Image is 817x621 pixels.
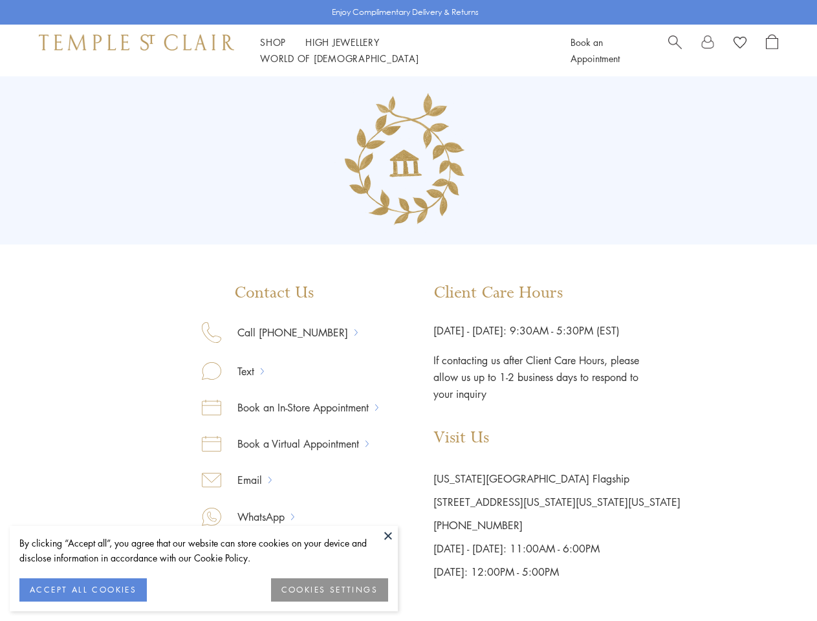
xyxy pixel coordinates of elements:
p: [DATE]: 12:00PM - 5:00PM [433,560,681,583]
a: Book a Virtual Appointment [221,435,365,452]
div: By clicking “Accept all”, you agree that our website can store cookies on your device and disclos... [19,536,388,565]
p: Enjoy Complimentary Delivery & Returns [332,6,479,19]
button: ACCEPT ALL COOKIES [19,578,147,602]
p: Client Care Hours [433,283,681,303]
p: Visit Us [433,428,681,448]
nav: Main navigation [260,34,541,67]
p: Contact Us [202,283,378,303]
a: Open Shopping Bag [766,34,778,67]
a: View Wishlist [734,34,746,54]
a: Email [221,472,268,488]
a: Search [668,34,682,67]
img: Temple St. Clair [39,34,234,50]
iframe: Gorgias live chat messenger [752,560,804,608]
a: [PHONE_NUMBER] [433,518,523,532]
p: [DATE] - [DATE]: 9:30AM - 5:30PM (EST) [433,322,681,339]
a: ShopShop [260,36,286,49]
a: Book an In-Store Appointment [221,399,375,416]
a: [STREET_ADDRESS][US_STATE][US_STATE][US_STATE] [433,495,681,509]
a: High JewelleryHigh Jewellery [305,36,380,49]
a: Book an Appointment [571,36,620,65]
p: [DATE] - [DATE]: 11:00AM - 6:00PM [433,537,681,560]
p: If contacting us after Client Care Hours, please allow us up to 1-2 business days to respond to y... [433,339,640,402]
a: World of [DEMOGRAPHIC_DATA]World of [DEMOGRAPHIC_DATA] [260,52,419,65]
a: Call [PHONE_NUMBER] [221,324,354,341]
a: Text [221,363,261,380]
a: WhatsApp [221,508,291,525]
p: [US_STATE][GEOGRAPHIC_DATA] Flagship [433,467,681,490]
button: COOKIES SETTINGS [271,578,388,602]
img: Group_135.png [329,82,488,240]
